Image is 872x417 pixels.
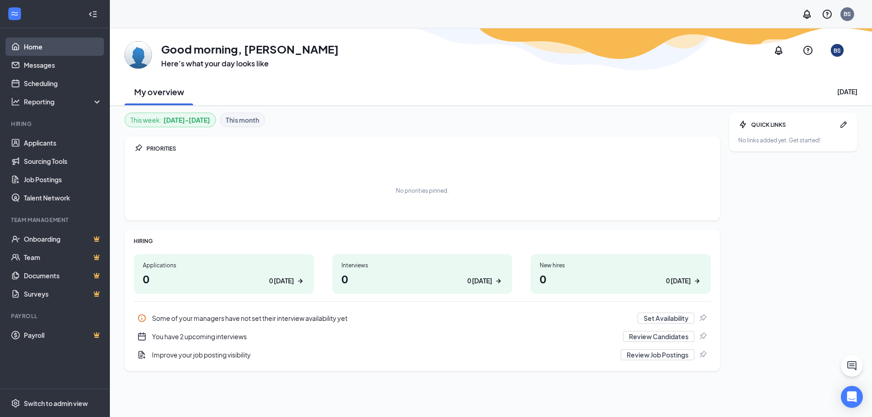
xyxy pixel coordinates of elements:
[137,314,146,323] svg: Info
[11,216,100,224] div: Team Management
[837,87,857,96] div: [DATE]
[396,187,449,195] div: No priorities pinned.
[88,10,97,19] svg: Collapse
[494,276,503,286] svg: ArrowRight
[226,115,259,125] b: This month
[11,97,20,106] svg: Analysis
[773,45,784,56] svg: Notifications
[738,120,747,129] svg: Bolt
[24,189,102,207] a: Talent Network
[134,346,711,364] div: Improve your job posting visibility
[638,313,694,324] button: Set Availability
[698,350,707,359] svg: Pin
[738,136,848,144] div: No links added yet. Get started!
[269,276,294,286] div: 0 [DATE]
[11,399,20,408] svg: Settings
[540,271,702,287] h1: 0
[802,45,813,56] svg: QuestionInfo
[163,115,210,125] b: [DATE] - [DATE]
[24,266,102,285] a: DocumentsCrown
[839,120,848,129] svg: Pen
[125,41,152,69] img: Ben Stow
[137,350,146,359] svg: DocumentAdd
[134,86,184,97] h2: My overview
[693,276,702,286] svg: ArrowRight
[130,115,210,125] div: This week :
[698,332,707,341] svg: Pin
[822,9,833,20] svg: QuestionInfo
[623,331,694,342] button: Review Candidates
[134,144,143,153] svg: Pin
[11,312,100,320] div: Payroll
[834,47,841,54] div: BS
[841,386,863,408] div: Open Intercom Messenger
[134,254,314,294] a: Applications00 [DATE]ArrowRight
[24,285,102,303] a: SurveysCrown
[137,332,146,341] svg: CalendarNew
[698,314,707,323] svg: Pin
[134,327,711,346] a: CalendarNewYou have 2 upcoming interviewsReview CandidatesPin
[341,261,504,269] div: Interviews
[540,261,702,269] div: New hires
[24,399,88,408] div: Switch to admin view
[152,314,632,323] div: Some of your managers have not set their interview availability yet
[332,254,513,294] a: Interviews00 [DATE]ArrowRight
[24,56,102,74] a: Messages
[24,38,102,56] a: Home
[134,309,711,327] a: InfoSome of your managers have not set their interview availability yetSet AvailabilityPin
[134,309,711,327] div: Some of your managers have not set their interview availability yet
[134,237,711,245] div: HIRING
[24,248,102,266] a: TeamCrown
[161,59,339,69] h3: Here’s what your day looks like
[802,9,812,20] svg: Notifications
[296,276,305,286] svg: ArrowRight
[11,120,100,128] div: Hiring
[24,74,102,92] a: Scheduling
[143,271,305,287] h1: 0
[161,41,339,57] h1: Good morning, [PERSON_NAME]
[531,254,711,294] a: New hires00 [DATE]ArrowRight
[24,134,102,152] a: Applicants
[143,261,305,269] div: Applications
[152,350,615,359] div: Improve your job posting visibility
[666,276,691,286] div: 0 [DATE]
[467,276,492,286] div: 0 [DATE]
[621,349,694,360] button: Review Job Postings
[24,170,102,189] a: Job Postings
[846,360,857,371] svg: ChatActive
[152,332,617,341] div: You have 2 upcoming interviews
[134,346,711,364] a: DocumentAddImprove your job posting visibilityReview Job PostingsPin
[24,230,102,248] a: OnboardingCrown
[24,326,102,344] a: PayrollCrown
[24,97,103,106] div: Reporting
[24,152,102,170] a: Sourcing Tools
[10,9,19,18] svg: WorkstreamLogo
[134,327,711,346] div: You have 2 upcoming interviews
[841,355,863,377] button: ChatActive
[146,145,711,152] div: PRIORITIES
[341,271,504,287] h1: 0
[844,10,851,18] div: BS
[751,121,835,129] div: QUICK LINKS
